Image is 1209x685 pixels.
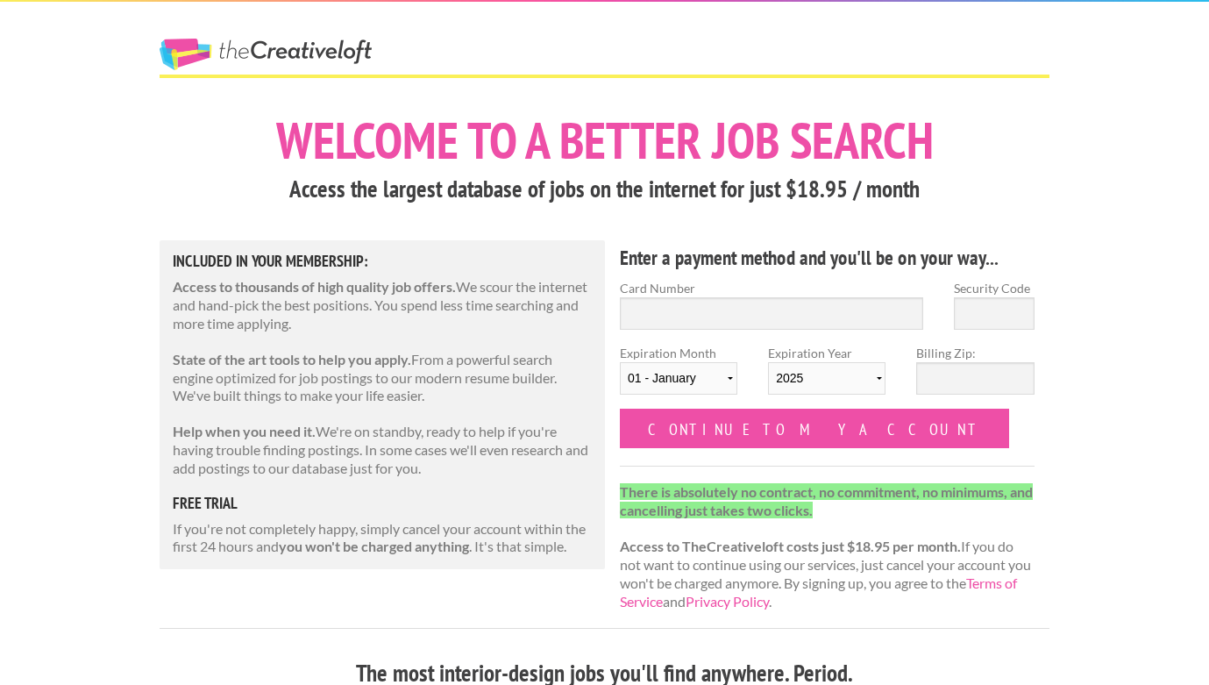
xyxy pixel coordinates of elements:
label: Expiration Year [768,344,885,409]
h4: Enter a payment method and you'll be on your way... [620,244,1035,272]
label: Security Code [954,279,1035,297]
select: Expiration Month [620,362,737,395]
a: Terms of Service [620,574,1017,610]
p: From a powerful search engine optimized for job postings to our modern resume builder. We've buil... [173,351,592,405]
input: Continue to my account [620,409,1009,448]
select: Expiration Year [768,362,885,395]
h3: Access the largest database of jobs on the internet for just $18.95 / month [160,173,1049,206]
strong: you won't be charged anything [279,538,469,554]
strong: Help when you need it. [173,423,316,439]
p: We scour the internet and hand-pick the best positions. You spend less time searching and more ti... [173,278,592,332]
label: Card Number [620,279,923,297]
h1: Welcome to a better job search [160,115,1049,166]
strong: There is absolutely no contract, no commitment, no minimums, and cancelling just takes two clicks. [620,483,1033,518]
strong: Access to thousands of high quality job offers. [173,278,456,295]
p: If you do not want to continue using our services, just cancel your account you won't be charged ... [620,483,1035,611]
label: Expiration Month [620,344,737,409]
p: We're on standby, ready to help if you're having trouble finding postings. In some cases we'll ev... [173,423,592,477]
p: If you're not completely happy, simply cancel your account within the first 24 hours and . It's t... [173,520,592,557]
label: Billing Zip: [916,344,1034,362]
h5: free trial [173,496,592,511]
strong: State of the art tools to help you apply. [173,351,411,367]
strong: Access to TheCreativeloft costs just $18.95 per month. [620,538,961,554]
a: The Creative Loft [160,39,372,70]
a: Privacy Policy [686,593,769,610]
h5: Included in Your Membership: [173,253,592,269]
